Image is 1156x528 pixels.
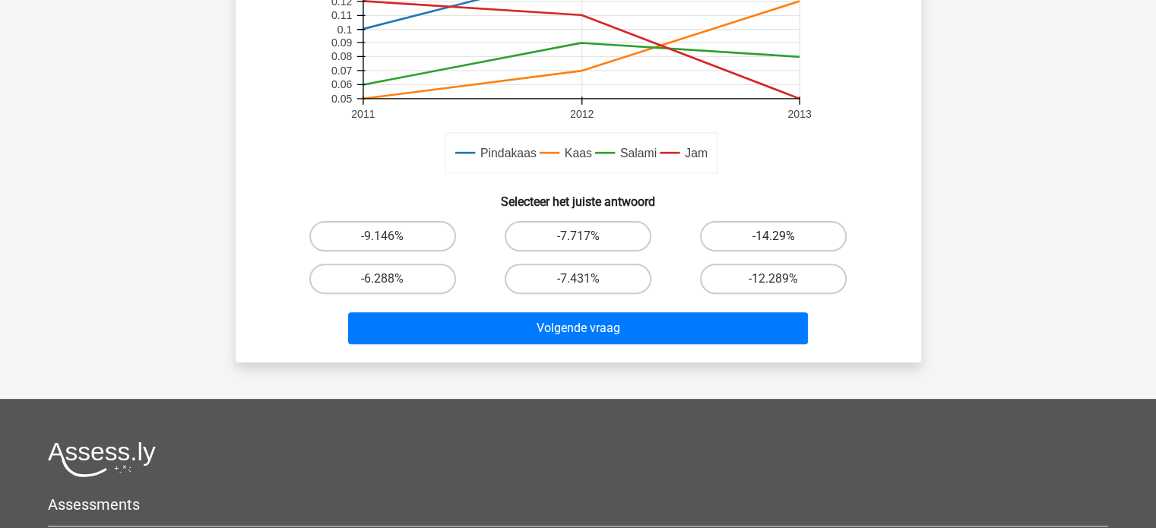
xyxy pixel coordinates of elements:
text: 0.09 [331,36,352,49]
text: 2013 [787,108,811,120]
text: 0.11 [331,9,352,21]
label: -12.289% [700,264,847,294]
img: Assessly logo [48,441,156,477]
label: -7.431% [505,264,651,294]
button: Volgende vraag [348,312,808,344]
label: -14.29% [700,221,847,251]
text: 2012 [569,108,593,120]
text: Jam [685,147,708,160]
text: 0.06 [331,78,352,90]
label: -9.146% [309,221,456,251]
text: 0.05 [331,93,352,105]
text: Salami [619,147,656,160]
text: 0.1 [337,24,352,36]
label: -6.288% [309,264,456,294]
text: Kaas [564,147,591,160]
text: Pindakaas [480,147,536,160]
text: 0.08 [331,51,352,63]
label: -7.717% [505,221,651,251]
text: 0.07 [331,65,352,77]
h6: Selecteer het juiste antwoord [260,182,897,209]
h5: Assessments [48,495,1108,514]
text: 2011 [351,108,375,120]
